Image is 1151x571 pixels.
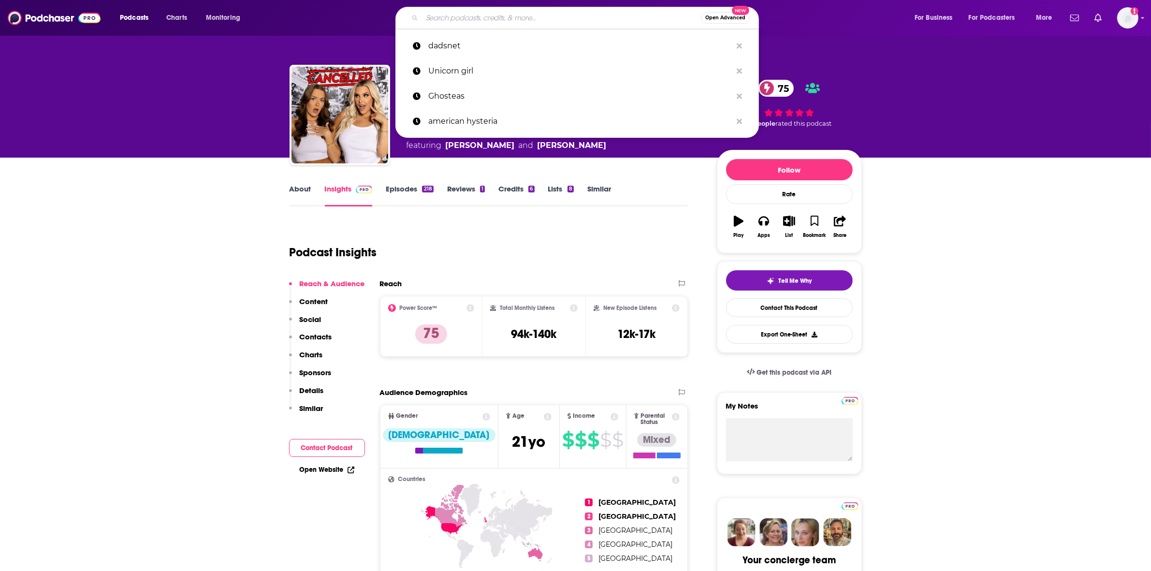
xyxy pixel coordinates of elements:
[325,184,373,206] a: InsightsPodchaser Pro
[786,233,793,238] div: List
[585,555,593,562] span: 5
[600,432,611,448] span: $
[166,11,187,25] span: Charts
[160,10,193,26] a: Charts
[428,84,732,109] p: Ghosteas
[969,11,1015,25] span: For Podcasters
[726,401,853,418] label: My Notes
[562,432,574,448] span: $
[598,554,672,563] span: [GEOGRAPHIC_DATA]
[289,350,323,368] button: Charts
[803,233,826,238] div: Bookmark
[395,59,759,84] a: Unicorn girl
[1131,7,1138,15] svg: Add a profile image
[289,332,332,350] button: Contacts
[842,397,859,405] img: Podchaser Pro
[443,129,458,138] span: and
[726,325,853,344] button: Export One-Sheet
[842,502,859,510] img: Podchaser Pro
[732,6,749,15] span: New
[290,245,377,260] h1: Podcast Insights
[575,432,586,448] span: $
[289,368,332,386] button: Sponsors
[538,140,607,151] a: Tana Mongeau
[739,361,840,384] a: Get this podcast via API
[751,209,776,244] button: Apps
[422,10,701,26] input: Search podcasts, credits, & more...
[300,279,365,288] p: Reach & Audience
[585,541,593,548] span: 4
[300,332,332,341] p: Contacts
[1091,10,1106,26] a: Show notifications dropdown
[414,129,443,138] a: Society
[511,327,556,341] h3: 94k-140k
[120,11,148,25] span: Podcasts
[759,518,787,546] img: Barbara Profile
[289,404,323,422] button: Similar
[380,279,402,288] h2: Reach
[587,184,611,206] a: Similar
[618,327,656,341] h3: 12k-17k
[587,432,599,448] span: $
[908,10,965,26] button: open menu
[395,109,759,134] a: american hysteria
[776,209,801,244] button: List
[356,186,373,193] img: Podchaser Pro
[827,209,852,244] button: Share
[585,527,593,534] span: 3
[415,324,447,344] p: 75
[300,315,321,324] p: Social
[728,518,756,546] img: Sydney Profile
[407,128,607,151] div: A podcast
[768,80,794,97] span: 75
[757,368,831,377] span: Get this podcast via API
[791,518,819,546] img: Jules Profile
[380,388,468,397] h2: Audience Demographics
[300,386,324,395] p: Details
[400,305,437,311] h2: Power Score™
[726,209,751,244] button: Play
[289,386,324,404] button: Details
[1117,7,1138,29] img: User Profile
[598,540,672,549] span: [GEOGRAPHIC_DATA]
[289,297,328,315] button: Content
[113,10,161,26] button: open menu
[1036,11,1052,25] span: More
[289,279,365,297] button: Reach & Audience
[447,184,485,206] a: Reviews1
[396,413,418,419] span: Gender
[701,12,750,24] button: Open AdvancedNew
[300,297,328,306] p: Content
[758,80,794,97] a: 75
[395,33,759,59] a: dadsnet
[291,67,388,163] img: Cancelled with Tana Mongeau & Brooke Schofield
[776,120,832,127] span: rated this podcast
[480,186,485,192] div: 1
[767,277,774,285] img: tell me why sparkle
[519,140,534,151] span: and
[428,109,732,134] p: american hysteria
[733,233,743,238] div: Play
[743,554,836,566] div: Your concierge team
[603,305,656,311] h2: New Episode Listens
[833,233,846,238] div: Share
[726,298,853,317] a: Contact This Podcast
[300,350,323,359] p: Charts
[300,404,323,413] p: Similar
[717,73,862,134] div: 75 2 peoplerated this podcast
[598,526,672,535] span: [GEOGRAPHIC_DATA]
[1117,7,1138,29] button: Show profile menu
[289,439,365,457] button: Contact Podcast
[446,140,515,151] div: [PERSON_NAME]
[8,9,101,27] img: Podchaser - Follow, Share and Rate Podcasts
[758,233,770,238] div: Apps
[498,184,534,206] a: Credits6
[428,33,732,59] p: dadsnet
[573,413,596,419] span: Income
[842,395,859,405] a: Pro website
[199,10,253,26] button: open menu
[206,11,240,25] span: Monitoring
[500,305,554,311] h2: Total Monthly Listens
